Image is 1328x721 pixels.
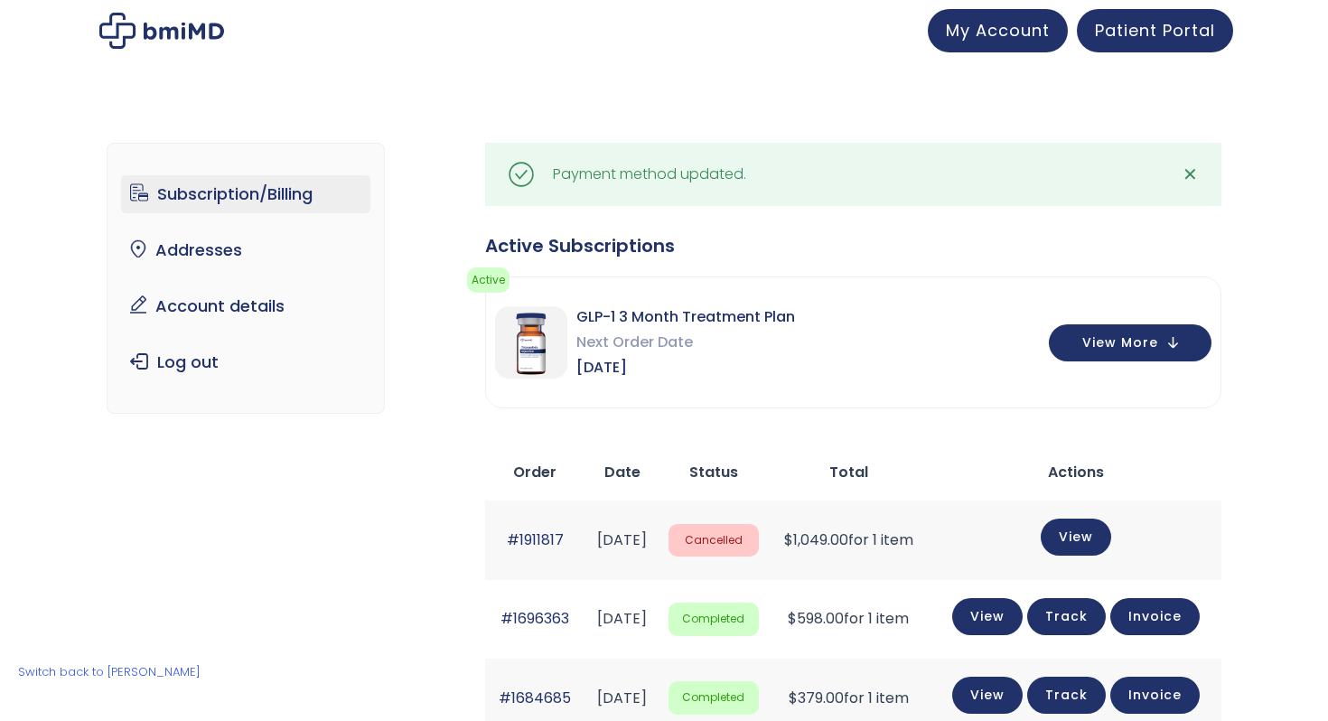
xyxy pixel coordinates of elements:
span: Cancelled [669,524,759,557]
span: [DATE] [576,355,795,380]
time: [DATE] [597,688,647,708]
span: GLP-1 3 Month Treatment Plan [576,304,795,330]
img: My account [99,13,224,49]
div: Payment method updated. [553,162,746,187]
span: My Account [946,19,1050,42]
a: ✕ [1172,156,1208,192]
a: Subscription/Billing [121,175,371,213]
span: Order [513,462,556,482]
span: Date [604,462,641,482]
a: Patient Portal [1077,9,1233,52]
time: [DATE] [597,608,647,629]
a: Log out [121,343,371,381]
a: Invoice [1110,598,1200,635]
span: Total [829,462,868,482]
span: 598.00 [788,608,844,629]
a: #1911817 [507,529,564,550]
a: View [952,677,1023,714]
a: Track [1027,677,1106,714]
button: View More [1049,324,1211,361]
span: Next Order Date [576,330,795,355]
span: $ [788,608,797,629]
nav: Account pages [107,143,386,414]
span: Actions [1048,462,1104,482]
span: Completed [669,681,759,715]
div: Active Subscriptions [485,233,1221,258]
span: $ [784,529,793,550]
span: View More [1082,337,1158,349]
a: Account details [121,287,371,325]
span: Patient Portal [1095,19,1215,42]
span: Status [689,462,738,482]
span: ✕ [1183,162,1198,187]
span: Completed [669,603,759,636]
span: active [467,267,510,293]
img: GLP-1 3 Month Treatment Plan [495,306,567,379]
a: View [952,598,1023,635]
td: for 1 item [768,580,930,659]
a: Invoice [1110,677,1200,714]
a: #1684685 [499,688,571,708]
span: $ [789,688,798,708]
a: #1696363 [500,608,569,629]
a: View [1041,519,1111,556]
span: 1,049.00 [784,529,848,550]
time: [DATE] [597,529,647,550]
a: My Account [928,9,1068,52]
td: for 1 item [768,501,930,579]
span: 379.00 [789,688,844,708]
a: Switch back to [PERSON_NAME] [9,656,210,688]
a: Addresses [121,231,371,269]
a: Track [1027,598,1106,635]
